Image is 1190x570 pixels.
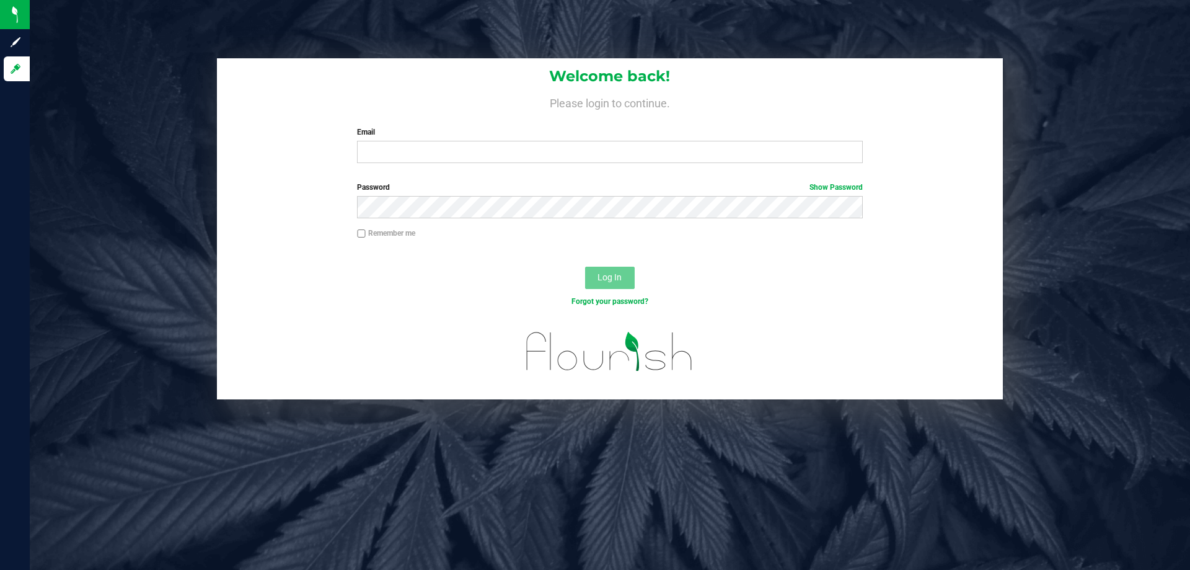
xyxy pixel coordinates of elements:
[9,63,22,75] inline-svg: Log in
[357,229,366,238] input: Remember me
[809,183,863,192] a: Show Password
[511,320,708,383] img: flourish_logo.svg
[585,267,635,289] button: Log In
[217,94,1003,109] h4: Please login to continue.
[571,297,648,306] a: Forgot your password?
[357,228,415,239] label: Remember me
[9,36,22,48] inline-svg: Sign up
[357,127,862,138] label: Email
[357,183,390,192] span: Password
[217,68,1003,84] h1: Welcome back!
[597,272,622,282] span: Log In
